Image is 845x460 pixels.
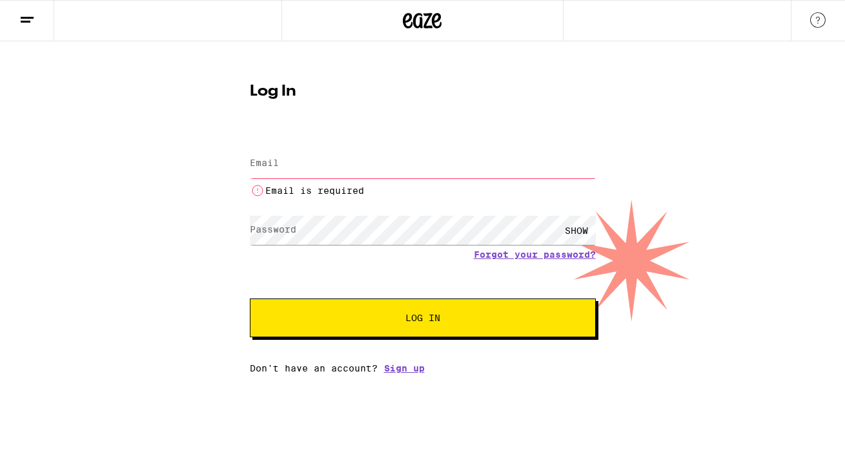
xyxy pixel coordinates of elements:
li: Email is required [250,183,596,198]
a: Forgot your password? [474,249,596,260]
span: Help [30,9,56,21]
input: Email [250,149,596,178]
h1: Log In [250,84,596,99]
span: Log In [405,313,440,322]
div: SHOW [557,216,596,245]
a: Sign up [384,363,425,373]
label: Password [250,224,296,235]
label: Email [250,158,279,168]
button: Log In [250,298,596,337]
div: Don't have an account? [250,363,596,373]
